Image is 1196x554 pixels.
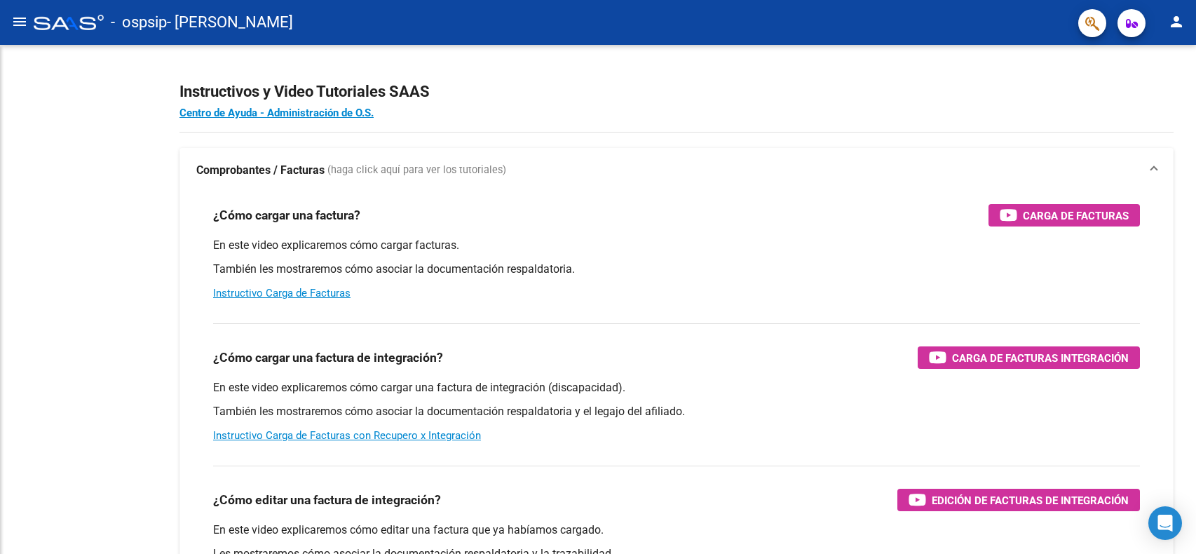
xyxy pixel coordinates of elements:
span: (haga click aquí para ver los tutoriales) [327,163,506,178]
button: Carga de Facturas Integración [918,346,1140,369]
h2: Instructivos y Video Tutoriales SAAS [179,79,1174,105]
span: - [PERSON_NAME] [167,7,293,38]
span: - ospsip [111,7,167,38]
mat-expansion-panel-header: Comprobantes / Facturas (haga click aquí para ver los tutoriales) [179,148,1174,193]
button: Edición de Facturas de integración [897,489,1140,511]
a: Centro de Ayuda - Administración de O.S. [179,107,374,119]
h3: ¿Cómo cargar una factura de integración? [213,348,443,367]
h3: ¿Cómo editar una factura de integración? [213,490,441,510]
button: Carga de Facturas [988,204,1140,227]
p: En este video explicaremos cómo editar una factura que ya habíamos cargado. [213,522,1140,538]
p: También les mostraremos cómo asociar la documentación respaldatoria y el legajo del afiliado. [213,404,1140,419]
a: Instructivo Carga de Facturas [213,287,351,299]
span: Carga de Facturas Integración [952,349,1129,367]
span: Edición de Facturas de integración [932,492,1129,509]
span: Carga de Facturas [1023,207,1129,224]
p: En este video explicaremos cómo cargar facturas. [213,238,1140,253]
mat-icon: menu [11,13,28,30]
p: También les mostraremos cómo asociar la documentación respaldatoria. [213,262,1140,277]
a: Instructivo Carga de Facturas con Recupero x Integración [213,429,481,442]
p: En este video explicaremos cómo cargar una factura de integración (discapacidad). [213,380,1140,396]
h3: ¿Cómo cargar una factura? [213,205,360,225]
strong: Comprobantes / Facturas [196,163,325,178]
mat-icon: person [1168,13,1185,30]
div: Open Intercom Messenger [1148,506,1182,540]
